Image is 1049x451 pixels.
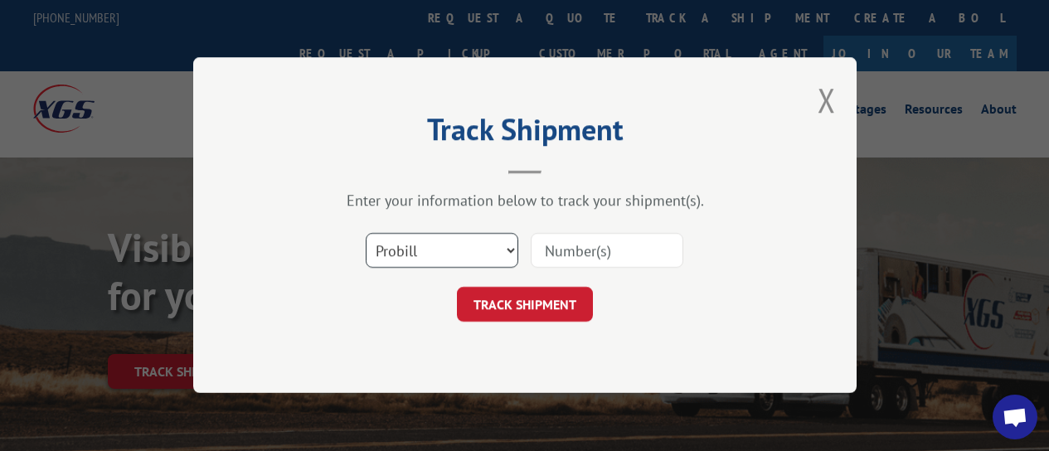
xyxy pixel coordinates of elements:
h2: Track Shipment [276,118,774,149]
input: Number(s) [531,234,683,269]
button: TRACK SHIPMENT [457,288,593,322]
button: Close modal [818,78,836,122]
div: Open chat [993,395,1037,439]
div: Enter your information below to track your shipment(s). [276,192,774,211]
